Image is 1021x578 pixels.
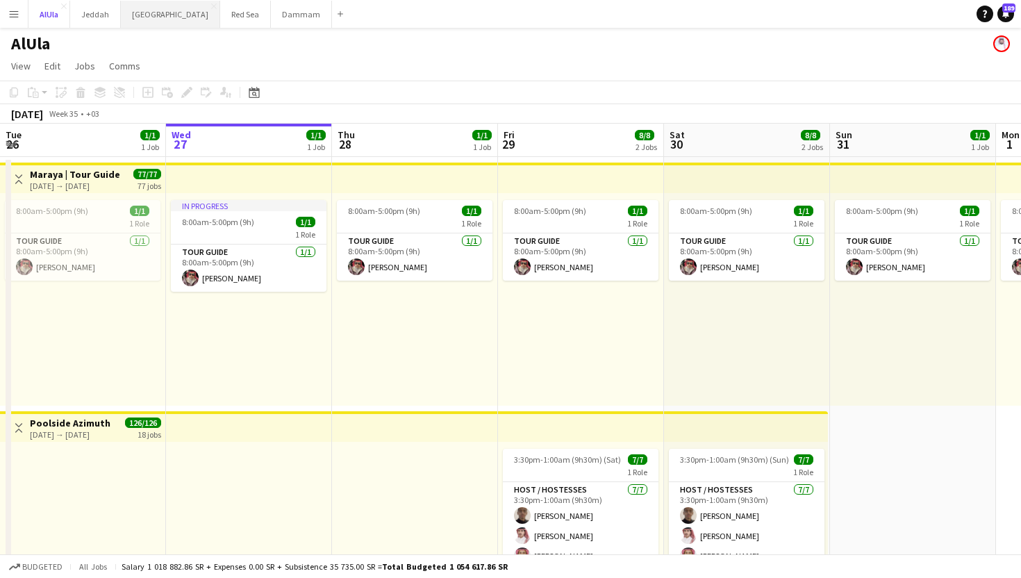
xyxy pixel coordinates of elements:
div: 2 Jobs [636,142,657,152]
span: Edit [44,60,60,72]
span: 8:00am-5:00pm (9h) [514,206,586,216]
h1: AlUla [11,33,50,54]
app-card-role: Tour Guide1/18:00am-5:00pm (9h)[PERSON_NAME] [503,233,658,281]
div: 1 Job [971,142,989,152]
span: 1/1 [960,206,979,216]
span: 8/8 [801,130,820,140]
div: 2 Jobs [802,142,823,152]
span: 1/1 [472,130,492,140]
div: 1 Job [307,142,325,152]
span: Budgeted [22,562,63,572]
span: 1/1 [462,206,481,216]
span: 8:00am-5:00pm (9h) [348,206,420,216]
span: All jobs [76,561,110,572]
a: 189 [997,6,1014,22]
span: 1/1 [628,206,647,216]
span: 3:30pm-1:00am (9h30m) (Sat) [514,454,621,465]
span: Sun [836,129,852,141]
span: Fri [504,129,515,141]
app-job-card: In progress8:00am-5:00pm (9h)1/11 RoleTour Guide1/18:00am-5:00pm (9h)[PERSON_NAME] [171,200,326,292]
span: 8/8 [635,130,654,140]
span: Week 35 [46,108,81,119]
app-card-role: Tour Guide1/18:00am-5:00pm (9h)[PERSON_NAME] [337,233,492,281]
button: Red Sea [220,1,271,28]
div: [DATE] [11,107,43,121]
h3: Poolside Azimuth [30,417,110,429]
span: 189 [1002,3,1015,13]
span: 1 Role [793,467,813,477]
span: 126/126 [125,418,161,428]
app-user-avatar: Saad AlHarthi [993,35,1010,52]
button: [GEOGRAPHIC_DATA] [121,1,220,28]
app-job-card: 8:00am-5:00pm (9h)1/11 RoleTour Guide1/18:00am-5:00pm (9h)[PERSON_NAME] [835,200,990,281]
span: 1/1 [296,217,315,227]
a: Jobs [69,57,101,75]
span: Wed [172,129,191,141]
span: 8:00am-5:00pm (9h) [846,206,918,216]
span: 1 Role [793,218,813,229]
span: 1/1 [130,206,149,216]
span: Mon [1002,129,1020,141]
div: In progress [171,200,326,211]
span: 8:00am-5:00pm (9h) [16,206,88,216]
button: Dammam [271,1,332,28]
span: View [11,60,31,72]
div: 77 jobs [138,179,161,191]
div: [DATE] → [DATE] [30,429,110,440]
span: 1 Role [129,218,149,229]
span: 1 [999,136,1020,152]
button: Budgeted [7,559,65,575]
span: 31 [833,136,852,152]
span: Tue [6,129,22,141]
span: 29 [501,136,515,152]
span: 28 [335,136,355,152]
span: 1 Role [627,467,647,477]
span: Sat [670,129,685,141]
button: Jeddah [70,1,121,28]
app-card-role: Tour Guide1/18:00am-5:00pm (9h)[PERSON_NAME] [171,245,326,292]
app-job-card: 8:00am-5:00pm (9h)1/11 RoleTour Guide1/18:00am-5:00pm (9h)[PERSON_NAME] [503,200,658,281]
span: Total Budgeted 1 054 617.86 SR [382,561,508,572]
button: AlUla [28,1,70,28]
span: 26 [3,136,22,152]
app-job-card: 8:00am-5:00pm (9h)1/11 RoleTour Guide1/18:00am-5:00pm (9h)[PERSON_NAME] [337,200,492,281]
app-job-card: 8:00am-5:00pm (9h)1/11 RoleTour Guide1/18:00am-5:00pm (9h)[PERSON_NAME] [5,200,160,281]
span: 1/1 [794,206,813,216]
div: 1 Job [141,142,159,152]
div: [DATE] → [DATE] [30,181,120,191]
span: 3:30pm-1:00am (9h30m) (Sun) [680,454,789,465]
span: 1/1 [970,130,990,140]
div: +03 [86,108,99,119]
span: 1 Role [461,218,481,229]
div: 18 jobs [138,428,161,440]
app-card-role: Tour Guide1/18:00am-5:00pm (9h)[PERSON_NAME] [669,233,824,281]
span: 1 Role [627,218,647,229]
a: Comms [103,57,146,75]
app-card-role: Tour Guide1/18:00am-5:00pm (9h)[PERSON_NAME] [5,233,160,281]
div: 1 Job [473,142,491,152]
span: 8:00am-5:00pm (9h) [182,217,254,227]
span: 30 [667,136,685,152]
span: Thu [338,129,355,141]
span: Comms [109,60,140,72]
h3: Maraya | Tour Guide [30,168,120,181]
a: View [6,57,36,75]
span: 1/1 [306,130,326,140]
span: 1/1 [140,130,160,140]
span: 1 Role [295,229,315,240]
div: Salary 1 018 882.86 SR + Expenses 0.00 SR + Subsistence 35 735.00 SR = [122,561,508,572]
span: 77/77 [133,169,161,179]
span: Jobs [74,60,95,72]
span: 27 [169,136,191,152]
span: 8:00am-5:00pm (9h) [680,206,752,216]
span: 1 Role [959,218,979,229]
span: 7/7 [794,454,813,465]
app-job-card: 8:00am-5:00pm (9h)1/11 RoleTour Guide1/18:00am-5:00pm (9h)[PERSON_NAME] [669,200,824,281]
app-card-role: Tour Guide1/18:00am-5:00pm (9h)[PERSON_NAME] [835,233,990,281]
